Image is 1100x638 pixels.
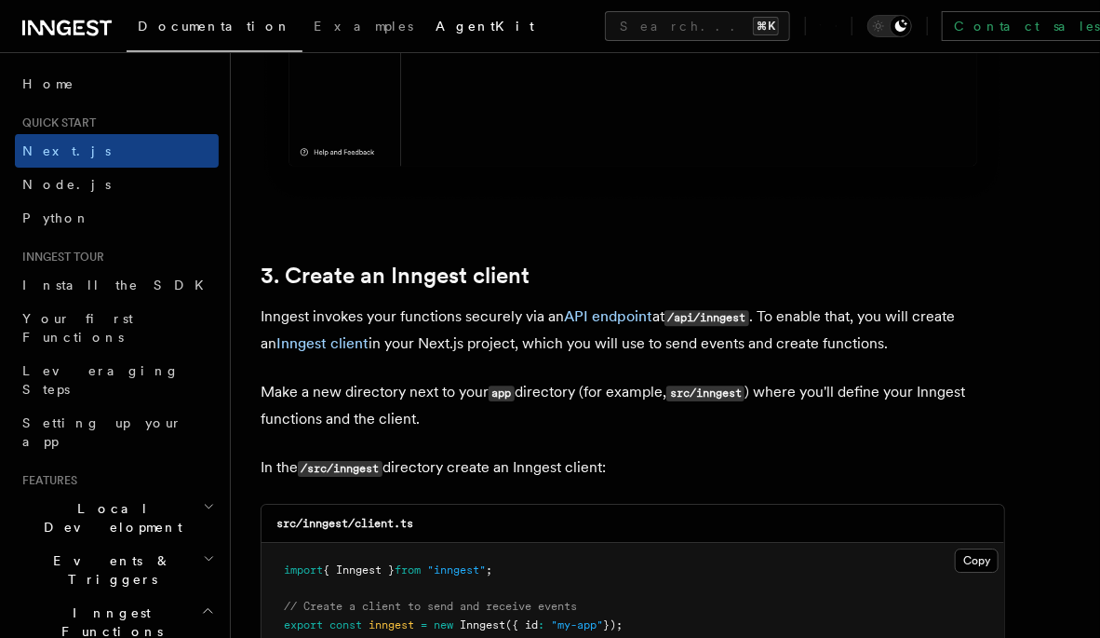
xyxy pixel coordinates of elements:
[424,6,545,50] a: AgentKit
[15,551,203,589] span: Events & Triggers
[298,461,382,477] code: /src/inngest
[284,618,323,631] span: export
[505,618,538,631] span: ({ id
[15,201,219,235] a: Python
[22,143,111,158] span: Next.js
[15,134,219,168] a: Next.js
[664,310,749,326] code: /api/inngest
[261,304,1005,357] p: Inngest invokes your functions securely via an at . To enable that, you will create an in your Ne...
[15,302,219,354] a: Your first Functions
[15,406,219,458] a: Setting up your app
[276,517,413,530] code: src/inngest/client.ts
[15,268,219,302] a: Install the SDK
[15,473,77,488] span: Features
[434,618,453,631] span: new
[395,563,421,577] span: from
[603,618,623,631] span: });
[22,311,133,345] span: Your first Functions
[605,11,790,41] button: Search...⌘K
[329,618,362,631] span: const
[538,618,544,631] span: :
[261,379,1005,432] p: Make a new directory next to your directory (for example, ) where you'll define your Inngest func...
[314,19,413,34] span: Examples
[15,67,219,101] a: Home
[261,263,530,289] a: 3. Create an Inngest client
[489,386,515,401] code: app
[753,17,779,35] kbd: ⌘K
[15,544,219,596] button: Events & Triggers
[15,492,219,544] button: Local Development
[15,250,104,265] span: Inngest tour
[284,563,323,577] span: import
[22,210,90,225] span: Python
[15,354,219,406] a: Leveraging Steps
[427,563,486,577] span: "inngest"
[564,307,652,325] a: API endpoint
[261,455,1005,482] p: In the directory create an Inngest client:
[867,15,912,37] button: Toggle dark mode
[22,75,74,93] span: Home
[138,19,291,34] span: Documentation
[15,168,219,201] a: Node.js
[436,19,534,34] span: AgentKit
[22,363,180,397] span: Leveraging Steps
[486,563,492,577] span: ;
[276,334,369,352] a: Inngest client
[284,600,577,613] span: // Create a client to send and receive events
[127,6,302,52] a: Documentation
[551,618,603,631] span: "my-app"
[421,618,427,631] span: =
[22,177,111,192] span: Node.js
[955,549,999,573] button: Copy
[323,563,395,577] span: { Inngest }
[22,415,182,449] span: Setting up your app
[22,278,215,292] span: Install the SDK
[15,499,203,536] span: Local Development
[460,618,505,631] span: Inngest
[666,386,745,401] code: src/inngest
[15,115,96,130] span: Quick start
[369,618,414,631] span: inngest
[302,6,424,50] a: Examples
